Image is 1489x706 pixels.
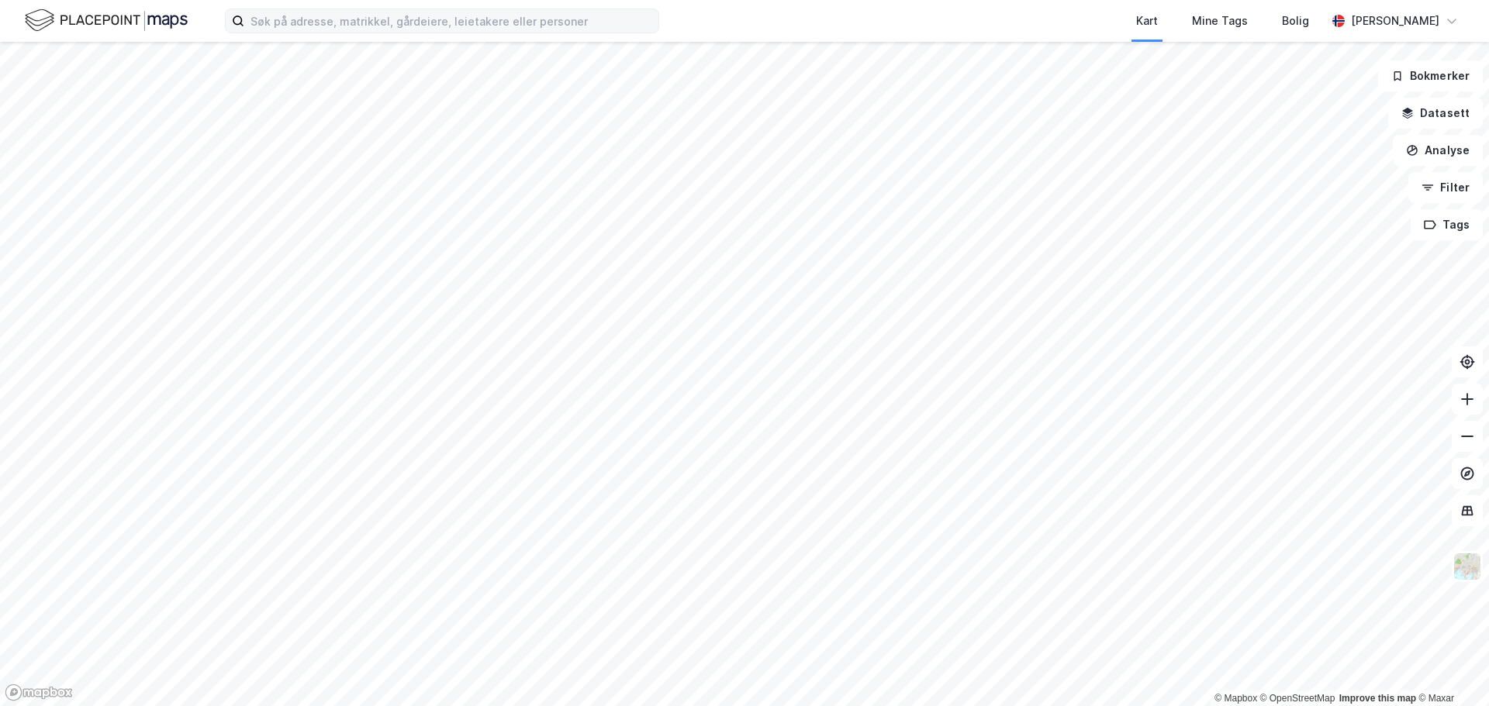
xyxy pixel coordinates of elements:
button: Tags [1411,209,1483,240]
button: Bokmerker [1378,60,1483,91]
div: Bolig [1282,12,1309,30]
div: Kart [1136,12,1158,30]
a: Mapbox homepage [5,684,73,701]
a: Improve this map [1339,693,1416,704]
button: Filter [1408,172,1483,203]
input: Søk på adresse, matrikkel, gårdeiere, leietakere eller personer [244,9,658,33]
img: Z [1453,552,1482,581]
a: Mapbox [1214,693,1257,704]
div: Mine Tags [1192,12,1248,30]
a: OpenStreetMap [1260,693,1335,704]
img: logo.f888ab2527a4732fd821a326f86c7f29.svg [25,7,188,34]
button: Datasett [1388,98,1483,129]
button: Analyse [1393,135,1483,166]
div: [PERSON_NAME] [1351,12,1439,30]
iframe: Chat Widget [1411,632,1489,706]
